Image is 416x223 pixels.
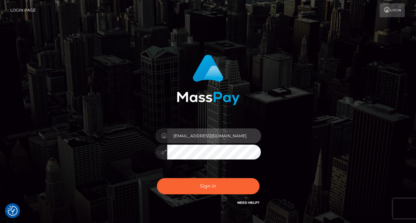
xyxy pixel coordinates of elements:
[167,128,261,143] input: Username...
[8,206,18,216] button: Consent Preferences
[237,201,259,205] a: Need Help?
[157,178,259,194] button: Sign in
[177,55,240,105] img: MassPay Login
[8,206,18,216] img: Revisit consent button
[380,3,405,17] a: Login
[10,3,36,17] a: Login Page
